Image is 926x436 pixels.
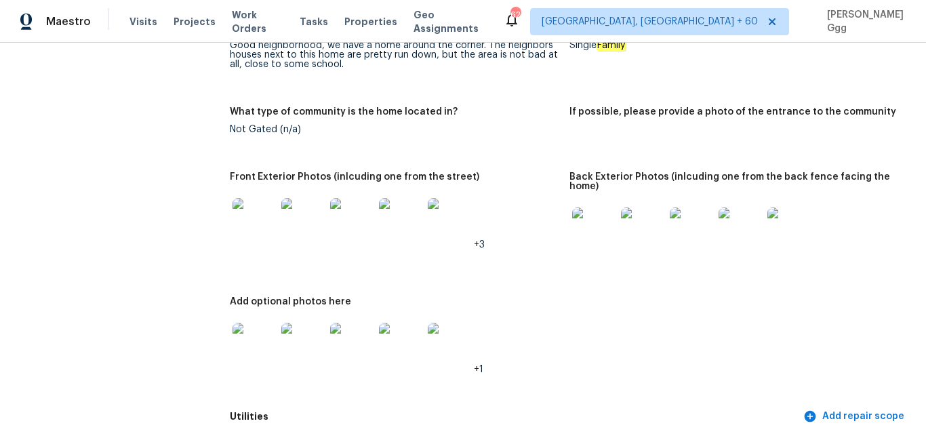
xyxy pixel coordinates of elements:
span: +1 [474,365,483,374]
em: Family [597,40,626,51]
span: Add repair scope [806,408,904,425]
span: Properties [344,15,397,28]
h5: If possible, please provide a photo of the entrance to the community [569,107,896,117]
span: +3 [474,240,485,250]
span: Projects [174,15,216,28]
button: Add repair scope [801,404,910,429]
span: Maestro [46,15,91,28]
span: [PERSON_NAME] Ggg [822,8,906,35]
span: [GEOGRAPHIC_DATA], [GEOGRAPHIC_DATA] + 60 [542,15,758,28]
h5: Add optional photos here [230,297,351,306]
h5: Utilities [230,410,801,424]
div: Good neighborhood, we have a home around the corner. The neighbors houses next to this home are p... [230,41,559,69]
div: 627 [510,8,520,22]
div: Not Gated (n/a) [230,125,559,134]
span: Tasks [300,17,328,26]
span: Work Orders [232,8,283,35]
span: Visits [129,15,157,28]
span: Geo Assignments [414,8,487,35]
h5: What type of community is the home located in? [230,107,458,117]
h5: Front Exterior Photos (inlcuding one from the street) [230,172,479,182]
div: Single [569,41,899,50]
h5: Back Exterior Photos (inlcuding one from the back fence facing the home) [569,172,899,191]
